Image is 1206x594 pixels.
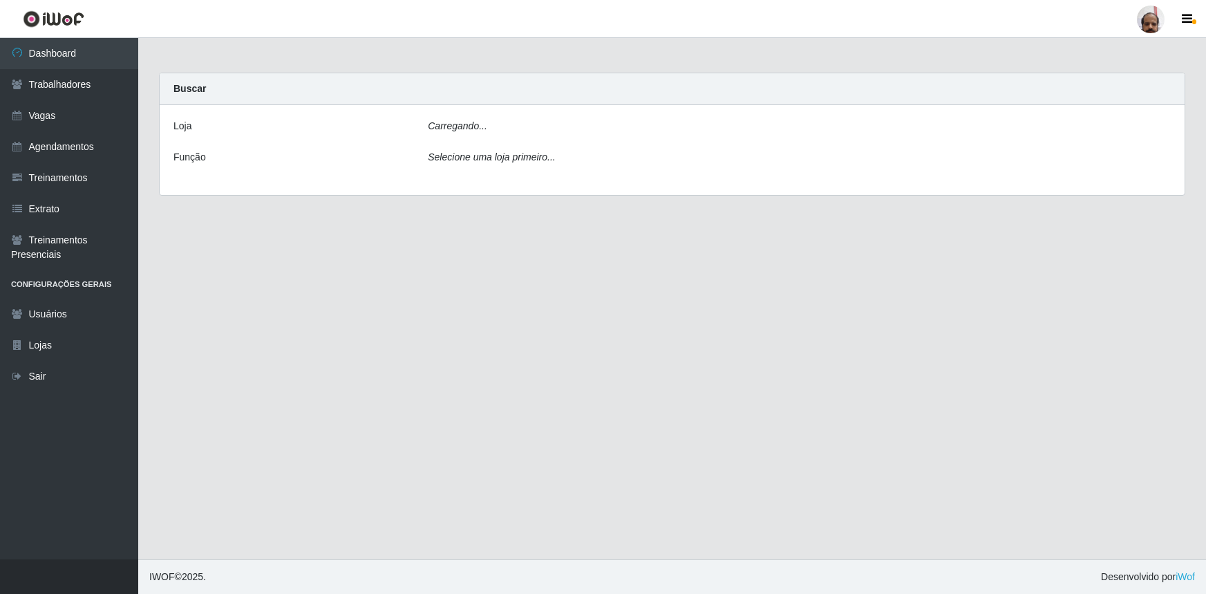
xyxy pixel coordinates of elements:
[173,119,191,133] label: Loja
[149,571,175,582] span: IWOF
[428,151,555,163] i: Selecione uma loja primeiro...
[149,570,206,584] span: © 2025 .
[173,83,206,94] strong: Buscar
[173,150,206,165] label: Função
[428,120,487,131] i: Carregando...
[1101,570,1195,584] span: Desenvolvido por
[1176,571,1195,582] a: iWof
[23,10,84,28] img: CoreUI Logo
